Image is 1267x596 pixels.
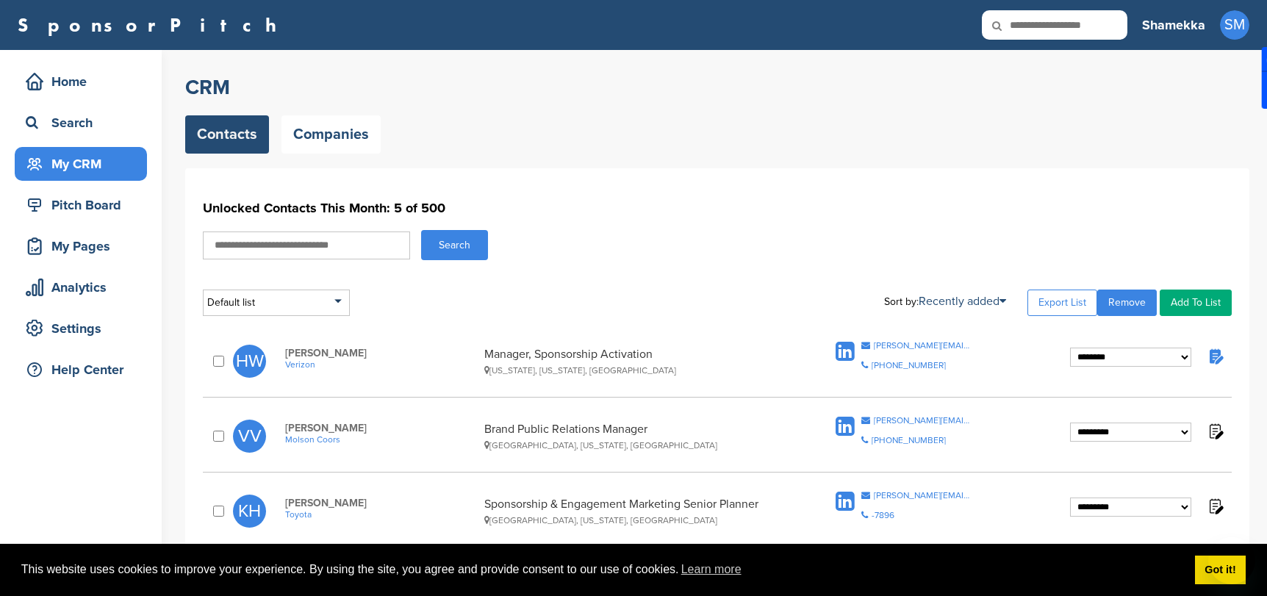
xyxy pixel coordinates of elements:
button: Search [421,230,488,260]
span: HW [233,345,266,378]
div: Sort by: [884,295,1006,307]
div: [GEOGRAPHIC_DATA], [US_STATE], [GEOGRAPHIC_DATA] [484,515,785,525]
a: Pitch Board [15,188,147,222]
h3: Shamekka [1142,15,1205,35]
h2: CRM [185,74,1249,101]
a: Analytics [15,270,147,304]
div: Home [22,68,147,95]
a: Toyota [285,509,476,520]
div: Default list [203,290,350,316]
div: My CRM [22,151,147,177]
img: Notes [1206,422,1224,440]
div: [PHONE_NUMBER] [872,361,946,370]
div: My Pages [22,233,147,259]
div: Search [22,109,147,136]
a: Molson Coors [285,434,476,445]
span: [PERSON_NAME] [285,347,476,359]
h1: Unlocked Contacts This Month: 5 of 500 [203,195,1232,221]
div: Pitch Board [22,192,147,218]
a: Shamekka [1142,9,1205,41]
div: Help Center [22,356,147,383]
a: SponsorPitch [18,15,286,35]
span: VV [233,420,266,453]
a: Add To List [1160,290,1232,316]
a: learn more about cookies [679,559,744,581]
div: [PERSON_NAME][EMAIL_ADDRESS][PERSON_NAME][DOMAIN_NAME] [874,491,972,500]
a: Contacts [185,115,269,154]
a: My CRM [15,147,147,181]
div: [PERSON_NAME][EMAIL_ADDRESS][PERSON_NAME][DOMAIN_NAME] [874,416,972,425]
span: KH [233,495,266,528]
span: [PERSON_NAME] [285,422,476,434]
span: This website uses cookies to improve your experience. By using the site, you agree and provide co... [21,559,1183,581]
a: Recently added [919,294,1006,309]
a: Remove [1097,290,1157,316]
img: Notes [1206,497,1224,515]
a: Home [15,65,147,98]
div: Manager, Sponsorship Activation [484,347,785,376]
img: Notes [1206,347,1224,365]
div: Analytics [22,274,147,301]
div: Brand Public Relations Manager [484,422,785,450]
div: Settings [22,315,147,342]
a: Verizon [285,359,476,370]
a: Settings [15,312,147,345]
a: dismiss cookie message [1195,556,1246,585]
div: Sponsorship & Engagement Marketing Senior Planner [484,497,785,525]
a: Help Center [15,353,147,387]
iframe: Button to launch messaging window [1208,537,1255,584]
a: My Pages [15,229,147,263]
a: Export List [1027,290,1097,316]
span: SM [1220,10,1249,40]
div: [PHONE_NUMBER] [872,436,946,445]
div: [GEOGRAPHIC_DATA], [US_STATE], [GEOGRAPHIC_DATA] [484,440,785,450]
div: [US_STATE], [US_STATE], [GEOGRAPHIC_DATA] [484,365,785,376]
div: [PERSON_NAME][EMAIL_ADDRESS][PERSON_NAME][DOMAIN_NAME] [874,341,972,350]
a: Search [15,106,147,140]
a: Companies [281,115,381,154]
span: [PERSON_NAME] [285,497,476,509]
div: -7896 [872,511,894,520]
